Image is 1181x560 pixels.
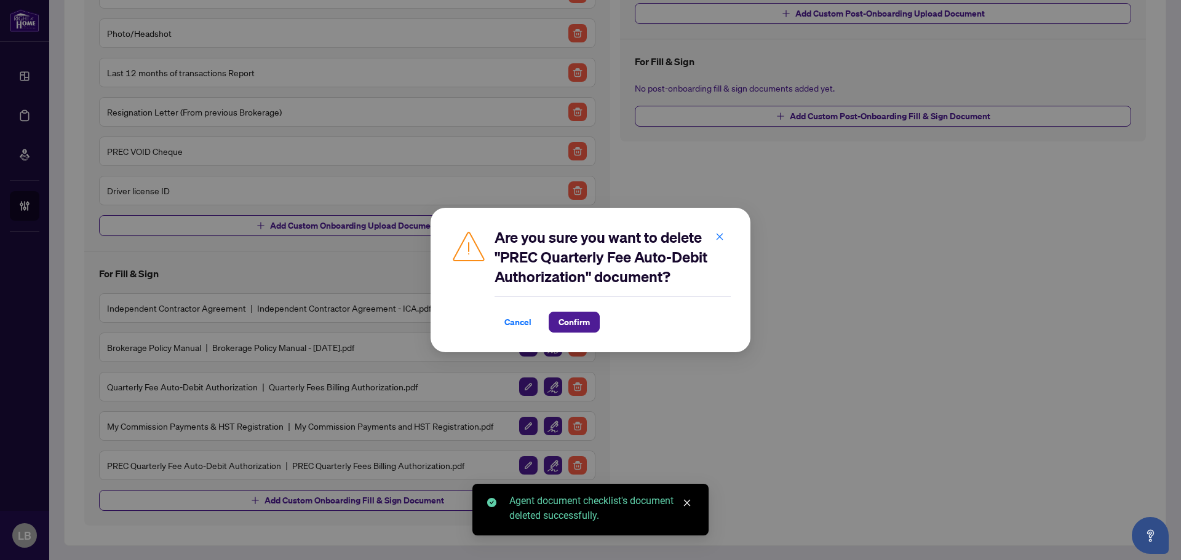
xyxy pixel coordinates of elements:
[509,494,694,523] div: Agent document checklist's document deleted successfully.
[504,312,531,332] span: Cancel
[495,312,541,333] button: Cancel
[1132,517,1169,554] button: Open asap
[683,499,691,507] span: close
[487,498,496,507] span: check-circle
[715,232,724,241] span: close
[549,312,600,333] button: Confirm
[559,312,590,332] span: Confirm
[680,496,694,510] a: Close
[495,227,731,286] h2: Are you sure you want to delete "PREC Quarterly Fee Auto-Debit Authorization" document?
